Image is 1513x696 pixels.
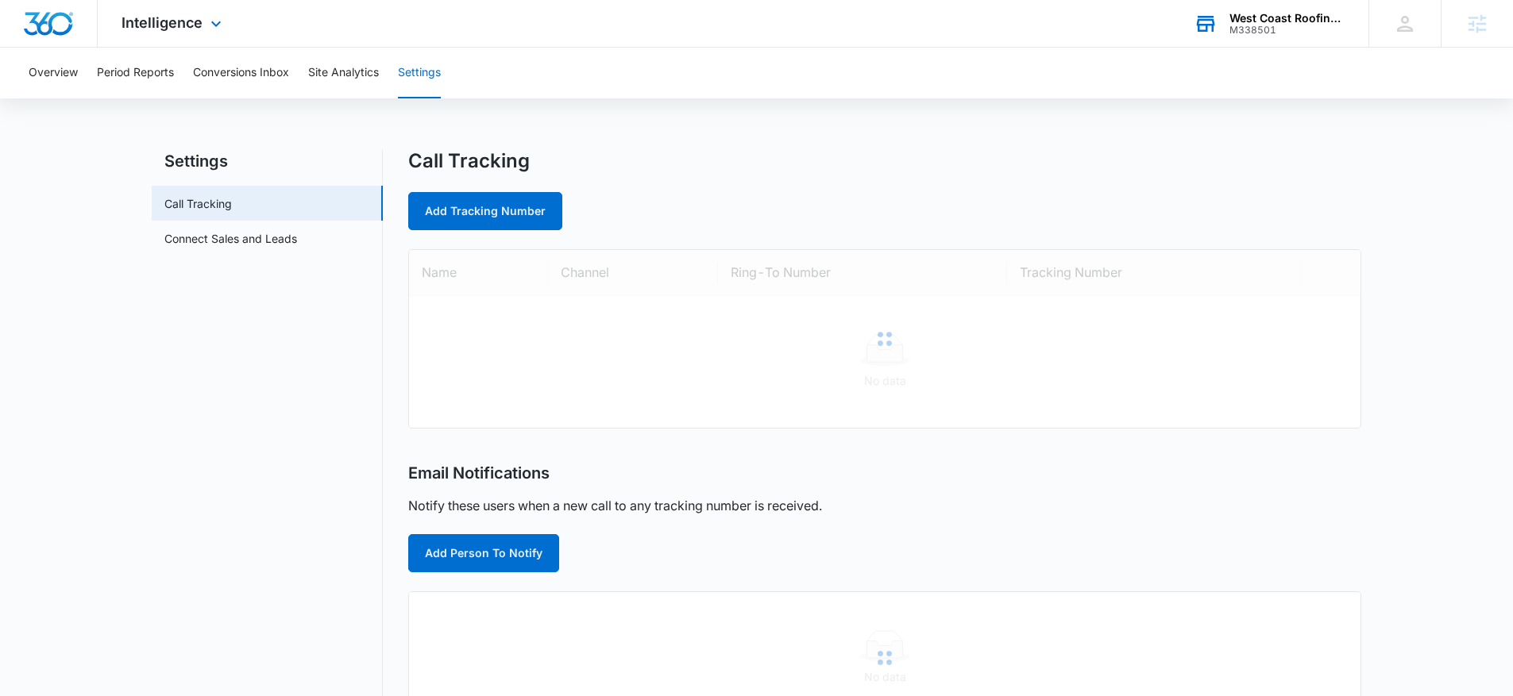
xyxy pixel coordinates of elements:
span: Intelligence [122,14,203,31]
h1: Call Tracking [408,149,530,173]
button: Settings [398,48,441,98]
button: Conversions Inbox [193,48,289,98]
h2: Settings [152,149,383,173]
a: Add Tracking Number [408,192,562,230]
div: account id [1229,25,1345,36]
a: Call Tracking [164,195,232,212]
button: Period Reports [97,48,174,98]
button: Add Person To Notify [408,534,559,572]
div: account name [1229,12,1345,25]
p: Notify these users when a new call to any tracking number is received. [408,496,822,515]
a: Connect Sales and Leads [164,230,297,247]
h2: Email Notifications [408,463,550,483]
button: Overview [29,48,78,98]
button: Site Analytics [308,48,379,98]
